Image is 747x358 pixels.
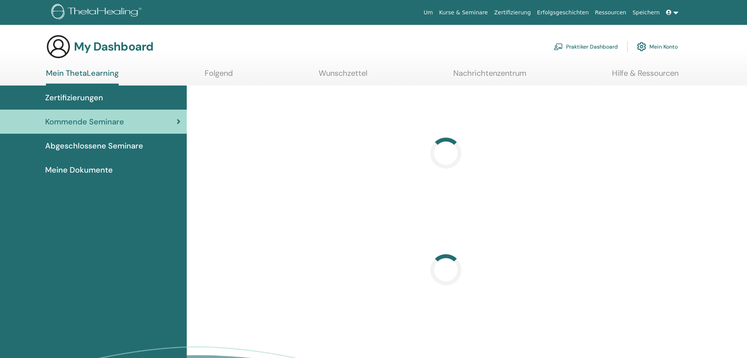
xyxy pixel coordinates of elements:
span: Kommende Seminare [45,116,124,127]
img: logo.png [51,4,144,21]
a: Kurse & Seminare [436,5,491,20]
a: Um [421,5,436,20]
span: Meine Dokumente [45,164,113,176]
a: Speichern [630,5,663,20]
a: Ressourcen [592,5,629,20]
a: Nachrichtenzentrum [453,68,526,84]
img: generic-user-icon.jpg [46,34,71,59]
h3: My Dashboard [74,40,153,54]
a: Erfolgsgeschichten [534,5,592,20]
span: Abgeschlossene Seminare [45,140,143,152]
a: Zertifizierung [491,5,534,20]
a: Mein Konto [637,38,678,55]
img: cog.svg [637,40,646,53]
a: Praktiker Dashboard [554,38,618,55]
span: Zertifizierungen [45,92,103,103]
a: Mein ThetaLearning [46,68,119,86]
a: Hilfe & Ressourcen [612,68,679,84]
img: chalkboard-teacher.svg [554,43,563,50]
a: Folgend [205,68,233,84]
a: Wunschzettel [319,68,367,84]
